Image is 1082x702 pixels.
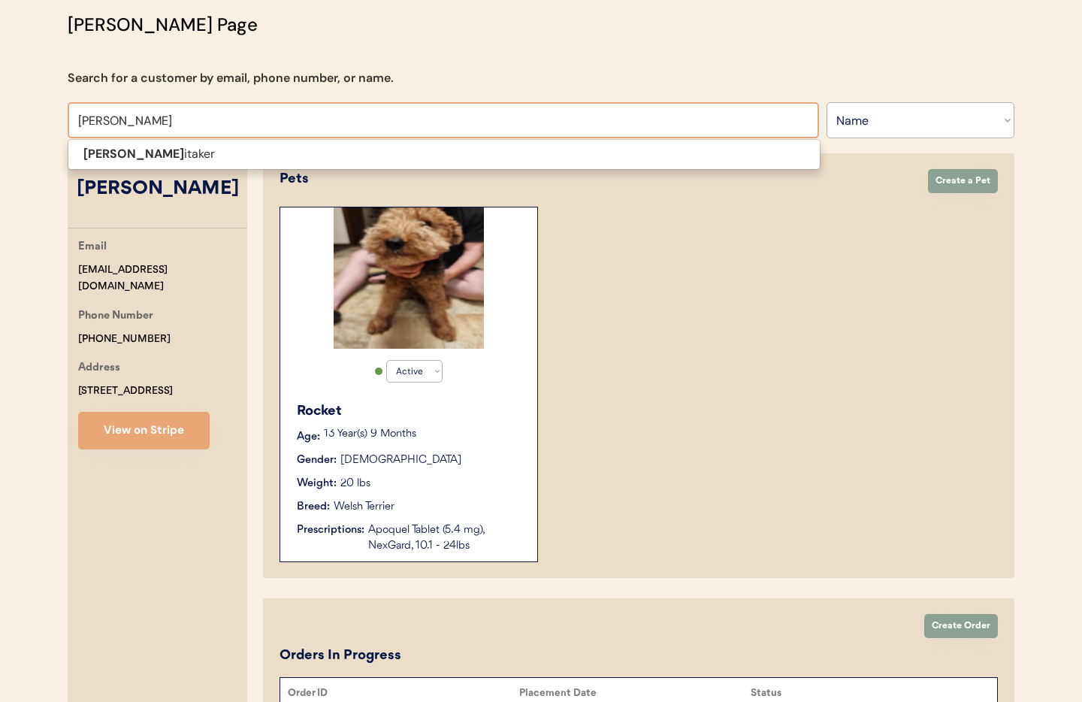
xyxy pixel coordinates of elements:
p: itaker [68,144,820,165]
div: Age: [297,429,320,445]
div: Weight: [297,476,337,492]
div: [DEMOGRAPHIC_DATA] [340,452,461,468]
div: [EMAIL_ADDRESS][DOMAIN_NAME] [78,262,247,296]
div: [PERSON_NAME] [68,175,247,204]
div: [PHONE_NUMBER] [78,331,171,348]
div: Orders In Progress [280,646,401,666]
p: 13 Year(s) 9 Months [324,429,522,440]
div: Breed: [297,499,330,515]
img: 1000022204.jpg [334,207,484,349]
div: Apoquel Tablet (5.4 mg), NexGard, 10.1 - 24lbs [368,522,522,554]
div: Prescriptions: [297,522,364,538]
div: Order ID [288,687,519,699]
input: Search by name [68,102,819,138]
button: Create a Pet [928,169,998,193]
div: [STREET_ADDRESS] [78,383,173,400]
strong: [PERSON_NAME] [83,146,184,162]
div: Rocket [297,401,522,422]
div: Pets [280,169,913,189]
div: Phone Number [78,307,153,326]
div: Gender: [297,452,337,468]
div: Status [751,687,982,699]
div: Email [78,238,107,257]
div: Welsh Terrier [334,499,394,515]
div: Address [78,359,120,378]
button: View on Stripe [78,412,210,449]
div: Placement Date [519,687,751,699]
div: 20 lbs [340,476,370,492]
button: Create Order [924,614,998,638]
div: [PERSON_NAME] Page [68,11,258,38]
div: Search for a customer by email, phone number, or name. [68,69,394,87]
